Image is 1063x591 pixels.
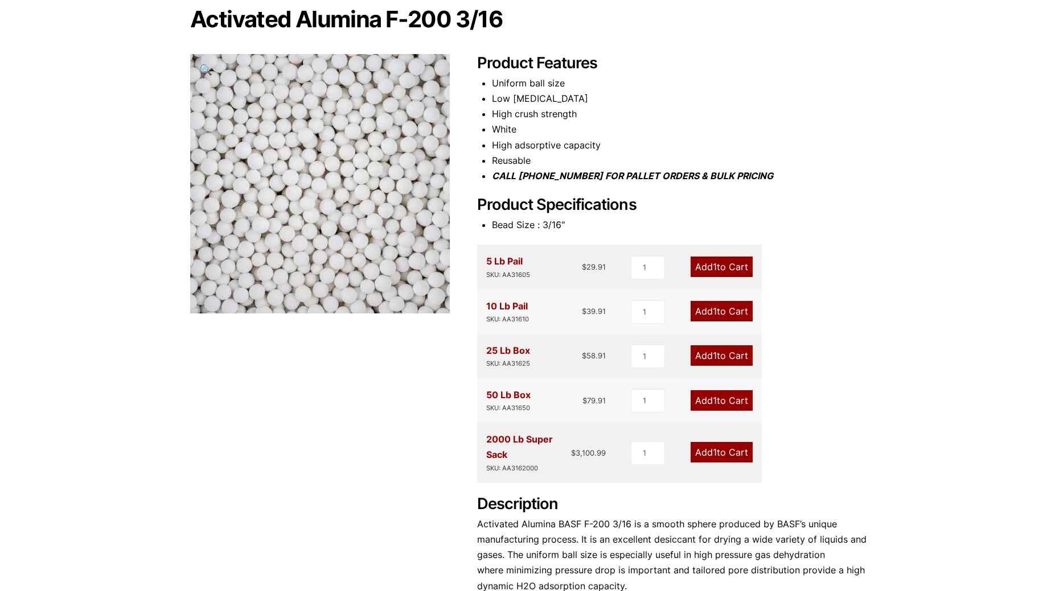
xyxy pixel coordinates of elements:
[190,7,873,31] h1: Activated Alumina F-200 3/16
[713,395,717,406] span: 1
[492,76,873,91] li: Uniform ball size
[477,495,873,514] h2: Description
[571,448,606,457] bdi: 3,100.99
[691,257,753,277] a: Add1to Cart
[190,54,221,85] a: View full-screen image gallery
[486,270,530,280] div: SKU: AA31605
[477,54,873,73] h2: Product Features
[571,448,576,457] span: $
[713,350,717,361] span: 1
[492,170,773,181] i: CALL [PHONE_NUMBER] FOR PALLET ORDERS & BULK PRICING
[713,261,717,272] span: 1
[691,301,753,321] a: Add1to Cart
[486,403,531,414] div: SKU: AA31650
[486,463,572,474] div: SKU: AA3162000
[582,262,586,271] span: $
[199,63,212,76] span: 🔍
[486,432,572,473] div: 2000 Lb Super Sack
[582,396,606,405] bdi: 79.91
[713,447,717,458] span: 1
[691,442,753,462] a: Add1to Cart
[582,351,606,360] bdi: 58.91
[713,305,717,317] span: 1
[492,122,873,137] li: White
[691,345,753,366] a: Add1to Cart
[486,387,531,414] div: 50 Lb Box
[477,196,873,214] h2: Product Specifications
[486,358,530,369] div: SKU: AA31625
[486,314,529,325] div: SKU: AA31610
[582,396,587,405] span: $
[492,106,873,122] li: High crush strength
[492,138,873,153] li: High adsorptive capacity
[582,307,606,316] bdi: 39.91
[486,299,529,325] div: 10 Lb Pail
[691,390,753,411] a: Add1to Cart
[582,307,586,316] span: $
[486,254,530,280] div: 5 Lb Pail
[492,153,873,168] li: Reusable
[582,351,586,360] span: $
[492,217,873,233] li: Bead Size : 3/16"
[582,262,606,271] bdi: 29.91
[486,343,530,369] div: 25 Lb Box
[492,91,873,106] li: Low [MEDICAL_DATA]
